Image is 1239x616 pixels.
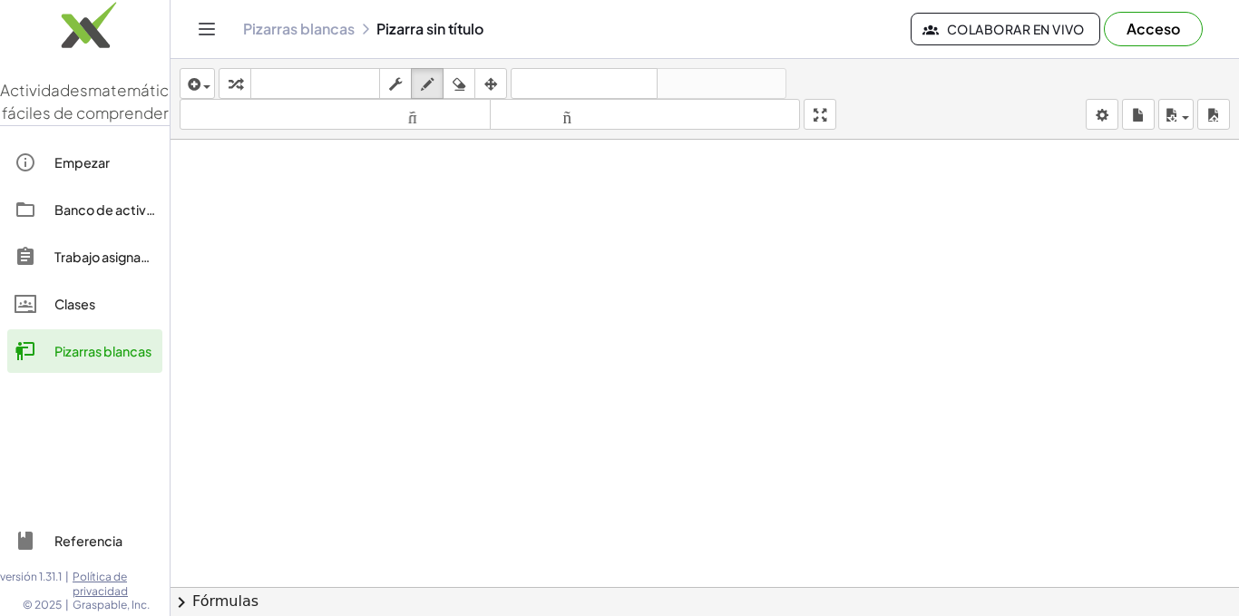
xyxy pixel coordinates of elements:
a: Pizarras blancas [7,329,162,373]
button: teclado [250,68,380,99]
button: deshacer [511,68,658,99]
a: Política de privacidad [73,570,170,598]
font: Empezar [54,154,110,171]
button: tamaño_del_formato [490,99,801,130]
font: Trabajo asignado [54,249,158,265]
button: Cambiar navegación [192,15,221,44]
font: © 2025 [23,598,62,611]
button: chevron_rightFórmulas [171,587,1239,616]
font: | [65,598,69,611]
font: Pizarras blancas [243,19,355,38]
font: tamaño_del_formato [184,106,486,123]
font: Fórmulas [192,592,259,610]
a: Empezar [7,141,162,184]
font: tamaño_del_formato [494,106,796,123]
span: chevron_right [171,592,192,613]
font: rehacer [661,75,782,93]
font: Clases [54,296,95,312]
a: Referencia [7,519,162,562]
button: Colaborar en vivo [911,13,1100,45]
font: Pizarras blancas [54,343,151,359]
a: Trabajo asignado [7,235,162,279]
font: Política de privacidad [73,570,128,598]
font: matemáticas fáciles de comprender [2,80,187,123]
font: | [65,570,69,583]
button: Acceso [1104,12,1203,46]
button: tamaño_del_formato [180,99,491,130]
button: rehacer [657,68,786,99]
font: teclado [255,75,376,93]
a: Banco de actividades [7,188,162,231]
font: Referencia [54,533,122,549]
a: Clases [7,282,162,326]
a: Pizarras blancas [243,20,355,38]
font: Colaborar en vivo [947,21,1085,37]
font: Acceso [1127,19,1180,38]
font: Banco de actividades [54,201,189,218]
font: Graspable, Inc. [73,598,150,611]
font: deshacer [515,75,653,93]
